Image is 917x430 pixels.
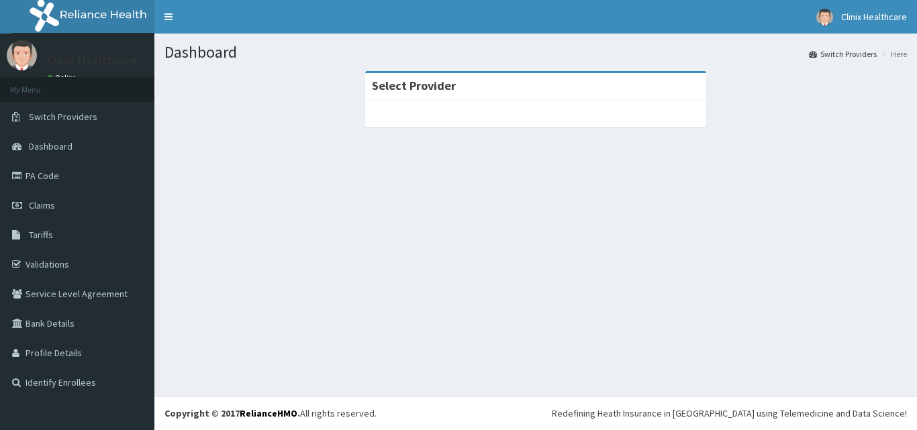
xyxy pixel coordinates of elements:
h1: Dashboard [164,44,907,61]
img: User Image [816,9,833,25]
footer: All rights reserved. [154,396,917,430]
span: Switch Providers [29,111,97,123]
strong: Copyright © 2017 . [164,407,300,419]
li: Here [878,48,907,60]
a: Switch Providers [809,48,877,60]
div: Redefining Heath Insurance in [GEOGRAPHIC_DATA] using Telemedicine and Data Science! [552,407,907,420]
span: Tariffs [29,229,53,241]
strong: Select Provider [372,78,456,93]
a: Online [47,73,79,83]
img: User Image [7,40,37,70]
span: Dashboard [29,140,73,152]
a: RelianceHMO [240,407,297,419]
span: Clinix Healthcare [841,11,907,23]
span: Claims [29,199,55,211]
p: Clinix Healthcare [47,54,137,66]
